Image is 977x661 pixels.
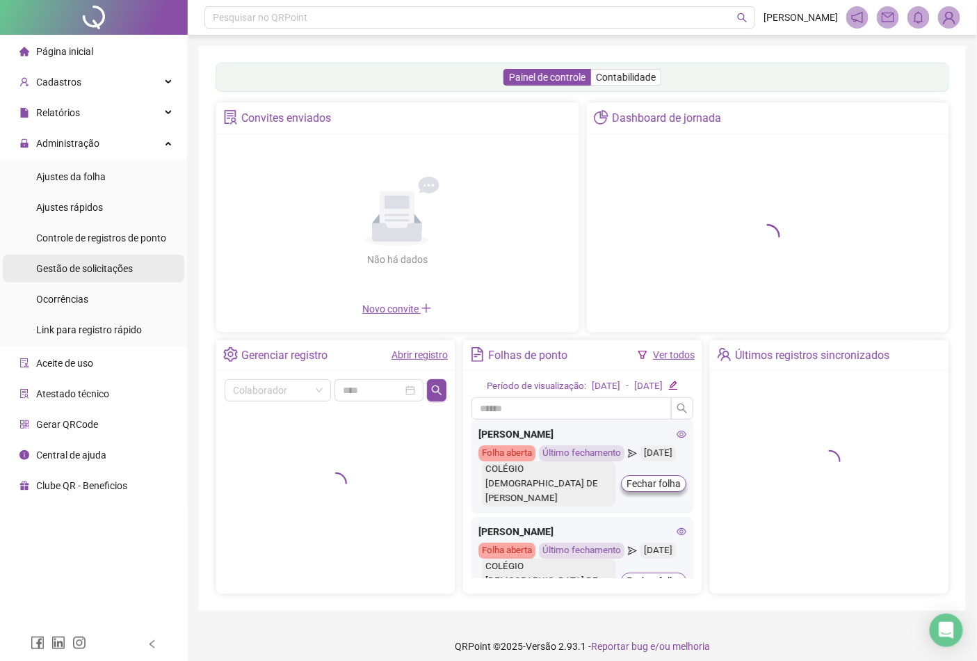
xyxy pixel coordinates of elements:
span: Versão [526,641,556,652]
span: eye [677,429,686,439]
span: search [677,403,688,414]
span: Ocorrências [36,294,88,305]
div: [DATE] [640,445,676,461]
span: linkedin [51,636,65,650]
span: bell [912,11,925,24]
span: Controle de registros de ponto [36,232,166,244]
div: Último fechamento [539,543,624,559]
div: Open Intercom Messenger [930,614,963,647]
div: Último fechamento [539,445,624,461]
button: Fechar folha [621,573,686,589]
div: Folha aberta [478,543,535,559]
span: Novo convite [362,303,432,314]
span: Aceite de uso [36,358,93,369]
span: instagram [72,636,86,650]
div: [DATE] [640,543,676,559]
span: pie-chart [594,110,608,125]
div: Período de visualização: [487,379,586,394]
span: Página inicial [36,46,93,57]
span: [PERSON_NAME] [764,10,838,25]
span: Gestão de solicitações [36,263,133,274]
a: Ver todos [653,349,695,360]
span: Relatórios [36,107,80,118]
span: gift [19,481,29,491]
span: solution [19,389,29,399]
span: team [717,347,732,362]
span: Fechar folha [627,476,681,491]
div: Folhas de ponto [488,344,567,367]
div: COLÉGIO [DEMOGRAPHIC_DATA] DE [PERSON_NAME] [482,559,615,604]
span: filter [638,350,647,360]
div: Folha aberta [478,445,535,461]
span: notification [851,11,864,24]
span: left [147,639,157,649]
span: Fechar folha [627,573,681,589]
span: audit [19,358,29,368]
span: loading [325,472,347,495]
span: setting [223,347,238,362]
span: search [737,13,748,23]
div: Convites enviados [241,106,331,130]
span: send [628,543,637,559]
span: loading [818,450,841,472]
span: Gerar QRCode [36,419,98,430]
span: qrcode [19,420,29,429]
span: Painel de controle [509,72,586,83]
span: user-add [19,77,29,87]
div: Dashboard de jornada [612,106,721,130]
span: plus [421,303,432,314]
button: Fechar folha [621,475,686,492]
div: [DATE] [592,379,620,394]
a: Abrir registro [391,349,448,360]
span: home [19,47,29,56]
span: loading [755,224,780,249]
span: edit [668,381,677,390]
span: Contabilidade [596,72,656,83]
span: Clube QR - Beneficios [36,480,127,491]
span: Ajustes rápidos [36,202,103,213]
span: Reportar bug e/ou melhoria [591,641,710,652]
div: Últimos registros sincronizados [735,344,889,367]
span: file [19,108,29,118]
span: Central de ajuda [36,449,106,461]
div: Gerenciar registro [241,344,328,367]
span: Administração [36,138,99,149]
img: 27097 [939,7,960,28]
span: Link para registro rápido [36,324,142,335]
span: file-text [470,347,485,362]
span: send [628,445,637,461]
span: solution [223,110,238,125]
span: Ajustes da folha [36,171,106,182]
div: - [626,379,629,394]
span: eye [677,527,686,536]
span: facebook [31,636,45,650]
div: [PERSON_NAME] [478,427,686,442]
span: Atestado técnico [36,388,109,399]
span: info-circle [19,450,29,460]
div: [PERSON_NAME] [478,524,686,539]
div: [DATE] [634,379,663,394]
span: Cadastros [36,77,81,88]
div: Não há dados [333,252,461,267]
span: lock [19,138,29,148]
div: COLÉGIO [DEMOGRAPHIC_DATA] DE [PERSON_NAME] [482,461,615,507]
span: search [431,385,442,396]
span: mail [882,11,894,24]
